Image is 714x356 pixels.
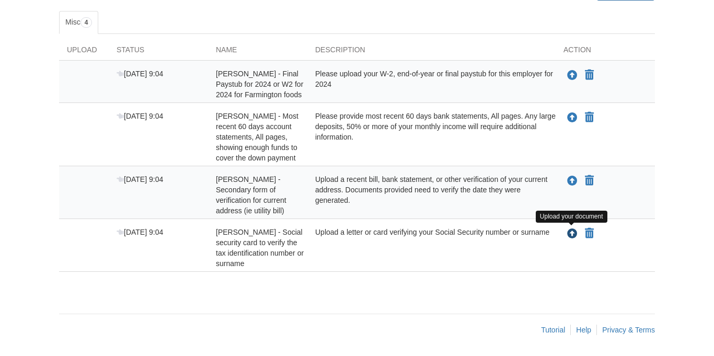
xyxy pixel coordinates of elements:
div: Upload a recent bill, bank statement, or other verification of your current address. Documents pr... [307,174,556,216]
span: 4 [80,17,93,28]
span: [PERSON_NAME] - Social security card to verify the tax identification number or surname [216,228,304,268]
a: Privacy & Terms [602,326,655,334]
div: Please provide most recent 60 days bank statements, All pages. Any large deposits, 50% or more of... [307,111,556,163]
button: Declare Paola Diaz - Most recent 60 days account statements, All pages, showing enough funds to c... [584,111,595,124]
a: Misc [59,11,98,34]
a: Help [576,326,591,334]
div: Action [556,44,655,60]
span: [PERSON_NAME] - Final Paystub for 2024 or W2 for 2024 for Farmington foods [216,70,303,99]
span: [PERSON_NAME] - Most recent 60 days account statements, All pages, showing enough funds to cover ... [216,112,298,162]
button: Upload Paola Diaz - Most recent 60 days account statements, All pages, showing enough funds to co... [566,111,579,124]
span: [DATE] 9:04 [117,112,163,120]
button: Upload Paola Diaz - Social security card to verify the tax identification number or surname [566,227,579,240]
span: [DATE] 9:04 [117,228,163,236]
div: Name [208,44,307,60]
div: Description [307,44,556,60]
div: Upload [59,44,109,60]
a: Tutorial [541,326,565,334]
button: Upload Paola Diaz - Final Paystub for 2024 or W2 for 2024 for Farmington foods [566,68,579,82]
div: Status [109,44,208,60]
span: [DATE] 9:04 [117,175,163,183]
span: [PERSON_NAME] - Secondary form of verification for current address (ie utility bill) [216,175,286,215]
span: [DATE] 9:04 [117,70,163,78]
div: Upload a letter or card verifying your Social Security number or surname [307,227,556,269]
button: Upload Paola Diaz - Secondary form of verification for current address (ie utility bill) [566,174,579,188]
div: Upload your document [536,211,607,223]
div: Please upload your W-2, end-of-year or final paystub for this employer for 2024 [307,68,556,100]
button: Declare Paola Diaz - Final Paystub for 2024 or W2 for 2024 for Farmington foods not applicable [584,69,595,82]
button: Declare Paola Diaz - Social security card to verify the tax identification number or surname not ... [584,227,595,240]
button: Declare Paola Diaz - Secondary form of verification for current address (ie utility bill) not app... [584,175,595,187]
